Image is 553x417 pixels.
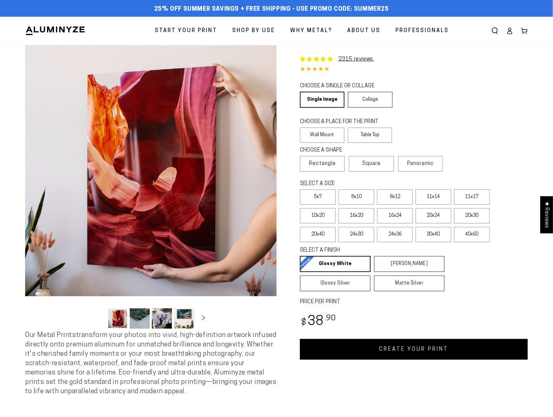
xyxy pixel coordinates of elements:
summary: Search our site [488,23,502,38]
legend: CHOOSE A SINGLE OR COLLAGE [300,82,386,90]
legend: CHOOSE A PLACE FOR THE PRINT [300,118,386,126]
div: Click to open Judge.me floating reviews tab [540,196,553,233]
a: Single Image [300,92,345,108]
button: Slide right [196,311,211,326]
a: Start Your Print [150,22,222,40]
div: 4.85 out of 5.0 stars [300,65,528,75]
label: 40x60 [454,227,490,242]
a: Matte Silver [374,275,445,291]
label: 10x20 [300,208,336,224]
label: 20x40 [300,227,336,242]
label: 24x30 [339,227,374,242]
span: Shop By Use [232,26,275,36]
span: Our Metal Prints transform your photos into vivid, high-definition artwork infused directly onto ... [25,332,276,395]
sup: .90 [324,315,336,322]
button: Load image 2 in gallery view [130,308,150,329]
a: Glossy White [300,256,371,272]
label: Wall Mount [300,128,345,143]
a: Collage [348,92,392,108]
span: Rectangle [309,160,336,168]
span: Professionals [395,26,449,36]
a: 2315 reviews. [300,55,374,63]
legend: CHOOSE A SHAPE [300,147,387,154]
bdi: 38 [300,315,336,328]
label: 20x24 [416,208,451,224]
button: Load image 1 in gallery view [108,308,128,329]
label: 20x30 [454,208,490,224]
label: 30x40 [416,227,451,242]
span: About Us [347,26,380,36]
label: PRICE PER PRINT [300,298,528,306]
label: 16x24 [377,208,413,224]
a: Professionals [390,22,454,40]
label: 8x10 [339,189,374,205]
button: Load image 3 in gallery view [152,308,172,329]
label: 5x7 [300,189,336,205]
span: Start Your Print [155,26,217,36]
label: Table Top [348,128,392,143]
a: 2315 reviews. [339,57,374,62]
a: Glossy Silver [300,275,371,291]
media-gallery: Gallery Viewer [25,45,276,331]
span: $ [301,318,307,327]
label: 11x14 [416,189,451,205]
span: 25% off Summer Savings + Free Shipping - Use Promo Code: SUMMER25 [154,6,389,13]
a: About Us [342,22,385,40]
a: Why Metal? [285,22,337,40]
label: 8x12 [377,189,413,205]
a: Shop By Use [227,22,280,40]
span: Why Metal? [290,26,332,36]
a: CREATE YOUR PRINT [300,339,528,360]
span: Square [362,160,381,168]
label: 16x20 [339,208,374,224]
button: Slide left [91,311,106,326]
img: Aluminyze [25,26,85,36]
legend: SELECT A SIZE [300,180,434,188]
a: [PERSON_NAME] [374,256,445,272]
button: Load image 4 in gallery view [174,308,194,329]
label: 24x36 [377,227,413,242]
span: Panoramic [407,161,434,166]
label: 11x17 [454,189,490,205]
legend: SELECT A FINISH [300,247,429,254]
